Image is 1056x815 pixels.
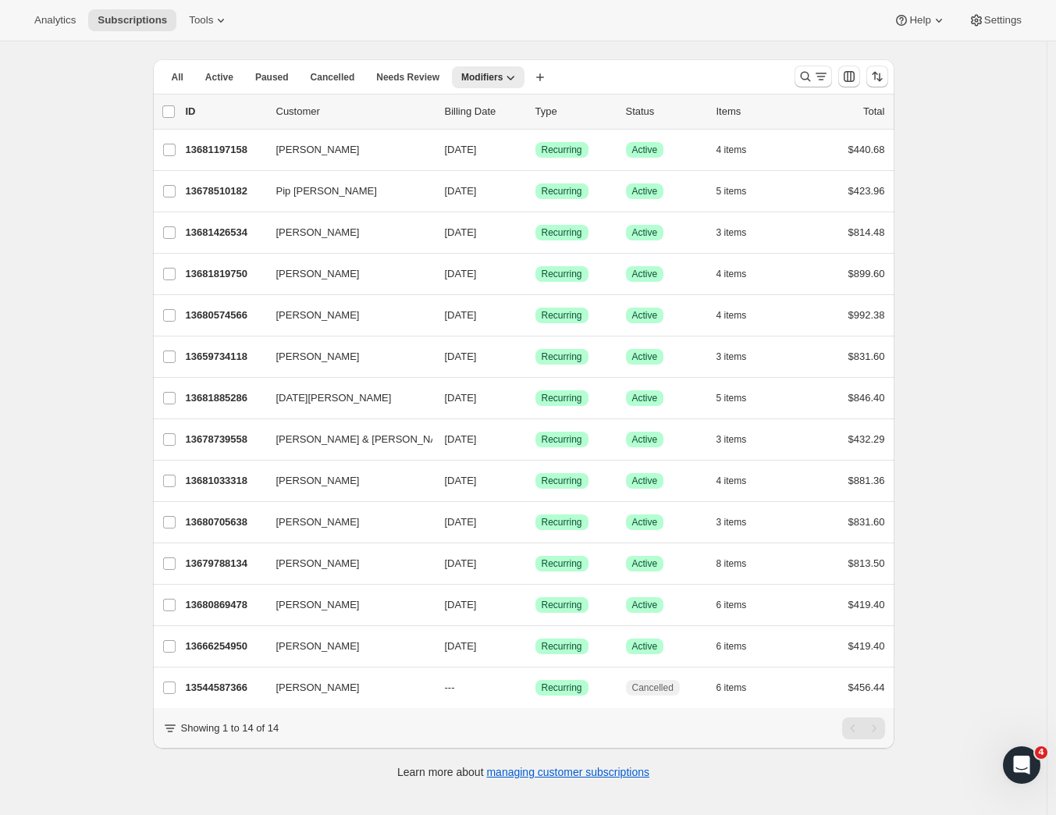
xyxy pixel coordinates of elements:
[445,433,477,445] span: [DATE]
[445,516,477,528] span: [DATE]
[716,475,747,487] span: 4 items
[267,634,423,659] button: [PERSON_NAME]
[716,511,764,533] button: 3 items
[186,511,885,533] div: 13680705638[PERSON_NAME][DATE]SuccessRecurringSuccessActive3 items$831.60
[186,556,264,571] p: 13679788134
[267,220,423,245] button: [PERSON_NAME]
[445,144,477,155] span: [DATE]
[632,268,658,280] span: Active
[276,349,360,365] span: [PERSON_NAME]
[186,390,264,406] p: 13681885286
[445,475,477,486] span: [DATE]
[88,9,176,31] button: Subscriptions
[716,346,764,368] button: 3 items
[186,429,885,450] div: 13678739558[PERSON_NAME] & [PERSON_NAME][DATE]SuccessRecurringSuccessActive3 items$432.29
[267,468,423,493] button: [PERSON_NAME]
[716,139,764,161] button: 4 items
[186,473,264,489] p: 13681033318
[98,14,167,27] span: Subscriptions
[1035,746,1047,759] span: 4
[186,183,264,199] p: 13678510182
[461,71,503,84] span: Modifiers
[848,682,885,693] span: $456.44
[884,9,955,31] button: Help
[542,599,582,611] span: Recurring
[186,677,885,699] div: 13544587366[PERSON_NAME]---SuccessRecurringCancelled6 items$456.44
[276,639,360,654] span: [PERSON_NAME]
[186,104,264,119] p: ID
[848,640,885,652] span: $419.40
[848,144,885,155] span: $440.68
[186,639,264,654] p: 13666254950
[716,516,747,529] span: 3 items
[632,433,658,446] span: Active
[255,71,289,84] span: Paused
[716,304,764,326] button: 4 items
[909,14,930,27] span: Help
[716,309,747,322] span: 4 items
[186,432,264,447] p: 13678739558
[716,635,764,657] button: 6 items
[276,514,360,530] span: [PERSON_NAME]
[311,71,355,84] span: Cancelled
[186,304,885,326] div: 13680574566[PERSON_NAME][DATE]SuccessRecurringSuccessActive4 items$992.38
[632,640,658,653] span: Active
[276,556,360,571] span: [PERSON_NAME]
[984,14,1022,27] span: Settings
[863,104,884,119] p: Total
[181,721,279,736] p: Showing 1 to 14 of 14
[716,226,747,239] span: 3 items
[716,557,747,570] span: 8 items
[186,139,885,161] div: 13681197158[PERSON_NAME][DATE]SuccessRecurringSuccessActive4 items$440.68
[848,226,885,238] span: $814.48
[542,682,582,694] span: Recurring
[632,557,658,570] span: Active
[186,142,264,158] p: 13681197158
[632,351,658,363] span: Active
[632,309,658,322] span: Active
[186,349,264,365] p: 13659734118
[186,470,885,492] div: 13681033318[PERSON_NAME][DATE]SuccessRecurringSuccessActive4 items$881.36
[276,104,432,119] p: Customer
[186,387,885,409] div: 13681885286[DATE][PERSON_NAME][DATE]SuccessRecurringSuccessActive5 items$846.40
[848,475,885,486] span: $881.36
[276,390,392,406] span: [DATE][PERSON_NAME]
[267,510,423,535] button: [PERSON_NAME]
[542,268,582,280] span: Recurring
[716,263,764,285] button: 4 items
[716,387,764,409] button: 5 items
[186,222,885,244] div: 13681426534[PERSON_NAME][DATE]SuccessRecurringSuccessActive3 items$814.48
[267,262,423,286] button: [PERSON_NAME]
[866,66,888,87] button: Sort the results
[186,180,885,202] div: 13678510182Pip [PERSON_NAME][DATE]SuccessRecurringSuccessActive5 items$423.96
[276,432,456,447] span: [PERSON_NAME] & [PERSON_NAME]
[180,9,238,31] button: Tools
[528,66,553,88] button: Create new view
[542,557,582,570] span: Recurring
[267,593,423,617] button: [PERSON_NAME]
[276,142,360,158] span: [PERSON_NAME]
[542,516,582,529] span: Recurring
[276,183,377,199] span: Pip [PERSON_NAME]
[542,144,582,156] span: Recurring
[542,309,582,322] span: Recurring
[186,308,264,323] p: 13680574566
[445,392,477,404] span: [DATE]
[267,551,423,576] button: [PERSON_NAME]
[445,268,477,279] span: [DATE]
[267,303,423,328] button: [PERSON_NAME]
[716,144,747,156] span: 4 items
[542,475,582,487] span: Recurring
[716,594,764,616] button: 6 items
[542,640,582,653] span: Recurring
[716,429,764,450] button: 3 items
[267,386,423,411] button: [DATE][PERSON_NAME]
[716,222,764,244] button: 3 items
[376,71,439,84] span: Needs Review
[848,599,885,610] span: $419.40
[632,682,674,694] span: Cancelled
[397,764,649,780] p: Learn more about
[445,226,477,238] span: [DATE]
[276,266,360,282] span: [PERSON_NAME]
[716,433,747,446] span: 3 items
